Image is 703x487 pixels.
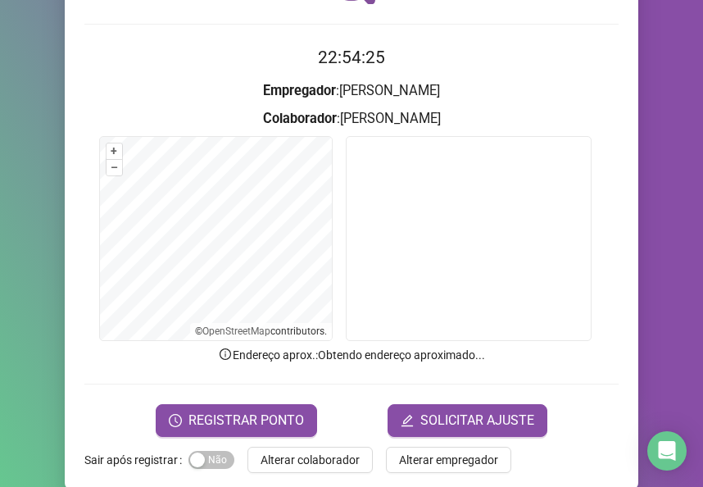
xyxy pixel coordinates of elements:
button: Alterar empregador [386,447,511,473]
h3: : [PERSON_NAME] [84,108,619,130]
strong: Colaborador [263,111,337,126]
label: Sair após registrar [84,447,188,473]
strong: Empregador [263,83,336,98]
time: 22:54:25 [318,48,385,67]
button: REGISTRAR PONTO [156,404,317,437]
span: info-circle [218,347,233,362]
button: Alterar colaborador [247,447,373,473]
h3: : [PERSON_NAME] [84,80,619,102]
button: – [107,160,122,175]
a: OpenStreetMap [202,325,270,337]
span: SOLICITAR AJUSTE [420,411,534,430]
p: Endereço aprox. : Obtendo endereço aproximado... [84,346,619,364]
span: clock-circle [169,414,182,427]
button: editSOLICITAR AJUSTE [388,404,547,437]
button: + [107,143,122,159]
span: REGISTRAR PONTO [188,411,304,430]
li: © contributors. [195,325,327,337]
div: Open Intercom Messenger [647,431,687,471]
span: edit [401,414,414,427]
span: Alterar colaborador [261,451,360,469]
span: Alterar empregador [399,451,498,469]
